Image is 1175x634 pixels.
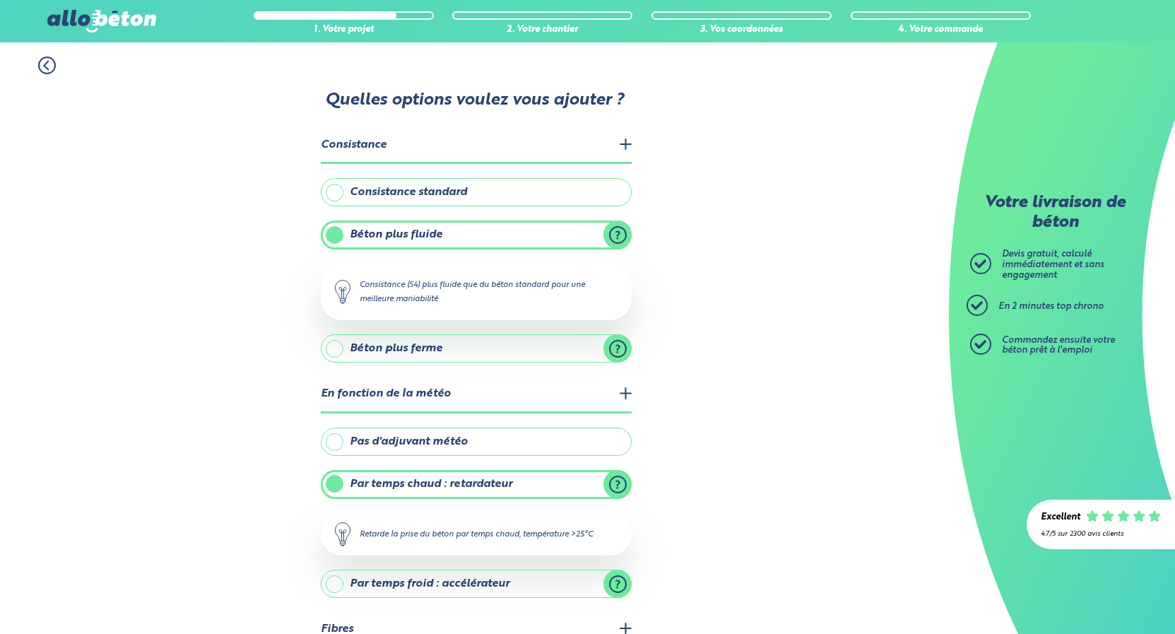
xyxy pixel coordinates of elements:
[1002,336,1115,356] span: Commandez ensuite votre béton prêt à l'emploi
[321,570,632,598] label: Par temps froid : accélérateur
[321,178,632,206] label: Consistance standard
[254,25,434,35] div: 1. Votre projet
[321,221,632,249] label: Béton plus fluide
[1041,530,1161,538] div: 4.7/5 sur 2300 avis clients
[321,264,632,320] div: Consistance (S4) plus fluide que du béton standard pour une meilleure maniabilité
[321,470,632,498] label: Par temps chaud : retardateur
[998,302,1104,311] span: En 2 minutes top chrono
[321,377,632,413] legend: En fonction de la météo
[1041,512,1080,523] div: Excellent
[452,25,632,35] div: 2. Votre chantier
[651,25,832,35] div: 3. Vos coordonnées
[974,194,1136,233] p: Votre livraison de béton
[321,128,632,164] legend: Consistance
[321,334,632,363] label: Béton plus ferme
[1002,250,1104,279] span: Devis gratuit, calculé immédiatement et sans engagement
[321,428,632,456] label: Pas d'adjuvant météo
[319,91,630,111] p: Quelles options voulez vous ajouter ?
[47,10,156,33] img: allobéton
[851,25,1031,35] div: 4. Votre commande
[321,513,632,556] div: Retarde la prise du béton par temps chaud, température >25°C
[1049,579,1159,618] iframe: Help widget launcher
